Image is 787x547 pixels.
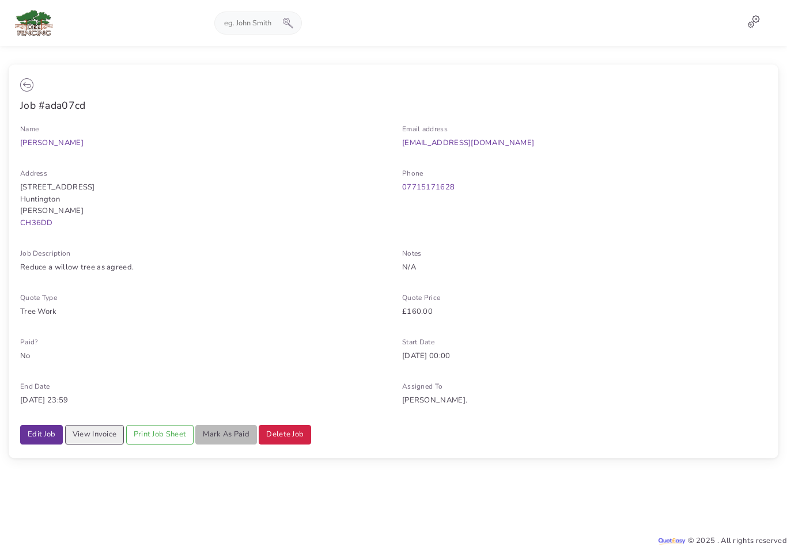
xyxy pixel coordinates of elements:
[20,168,47,179] label: Address
[20,218,53,228] a: CH36DD
[402,138,534,148] a: [EMAIL_ADDRESS][DOMAIN_NAME]
[402,306,767,318] p: £160.00
[215,12,283,34] input: eg. John Smith
[20,97,767,113] div: Job #ada07cd
[20,350,385,362] p: No
[20,425,63,445] a: Edit Job
[20,248,71,259] label: Job Description
[11,6,58,40] img: logo
[126,425,194,445] a: Print Job Sheet
[402,168,423,179] label: Phone
[20,138,84,148] a: [PERSON_NAME]
[20,381,50,392] label: End Date
[402,350,767,362] p: [DATE] 00:00
[20,337,38,348] label: Paid?
[20,261,385,273] p: Reduce a willow tree as agreed.
[20,394,385,407] p: [DATE] 23:59
[402,261,767,273] p: N/A
[259,425,311,445] a: Delete Job
[20,124,39,135] label: Name
[402,182,455,192] a: 07715171628
[65,425,124,445] a: View Invoice
[402,124,448,135] label: Email address
[195,425,257,445] a: Mark As Paid
[20,293,57,303] label: Quote Type
[402,337,434,348] label: Start Date
[402,394,767,407] p: [PERSON_NAME].
[20,181,385,229] p: [STREET_ADDRESS] Huntington [PERSON_NAME]
[688,535,787,547] p: © 2025 . All rights reserved
[20,306,385,318] p: Tree Work
[402,293,440,303] label: Quote Price
[402,248,422,259] label: Notes
[402,381,442,392] label: Assigned To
